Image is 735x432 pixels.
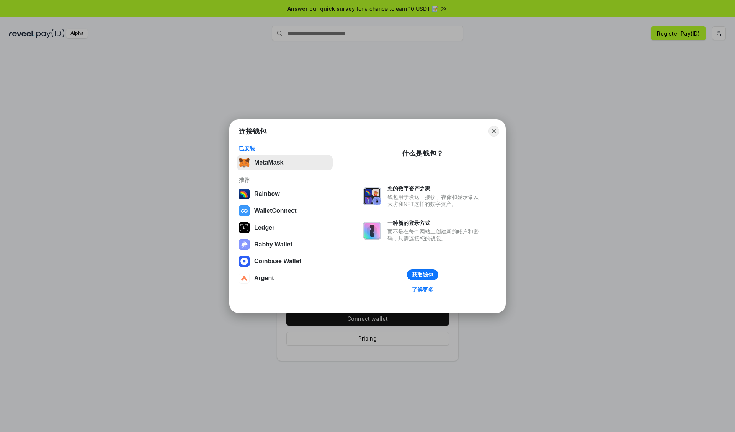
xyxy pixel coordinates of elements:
[254,224,274,231] div: Ledger
[237,203,333,218] button: WalletConnect
[239,222,250,233] img: svg+xml,%3Csvg%20xmlns%3D%22http%3A%2F%2Fwww.w3.org%2F2000%2Fsvg%22%20width%3D%2228%22%20height%3...
[387,228,482,242] div: 而不是在每个网站上创建新的账户和密码，只需连接您的钱包。
[237,237,333,252] button: Rabby Wallet
[239,256,250,267] img: svg+xml,%3Csvg%20width%3D%2228%22%20height%3D%2228%22%20viewBox%3D%220%200%2028%2028%22%20fill%3D...
[407,285,438,295] a: 了解更多
[363,187,381,205] img: svg+xml,%3Csvg%20xmlns%3D%22http%3A%2F%2Fwww.w3.org%2F2000%2Fsvg%22%20fill%3D%22none%22%20viewBox...
[239,176,330,183] div: 推荐
[412,271,433,278] div: 获取钱包
[254,258,301,265] div: Coinbase Wallet
[363,222,381,240] img: svg+xml,%3Csvg%20xmlns%3D%22http%3A%2F%2Fwww.w3.org%2F2000%2Fsvg%22%20fill%3D%22none%22%20viewBox...
[407,269,438,280] button: 获取钱包
[239,127,266,136] h1: 连接钱包
[239,189,250,199] img: svg+xml,%3Csvg%20width%3D%22120%22%20height%3D%22120%22%20viewBox%3D%220%200%20120%20120%22%20fil...
[237,155,333,170] button: MetaMask
[239,273,250,284] img: svg+xml,%3Csvg%20width%3D%2228%22%20height%3D%2228%22%20viewBox%3D%220%200%2028%2028%22%20fill%3D...
[254,207,297,214] div: WalletConnect
[239,157,250,168] img: svg+xml,%3Csvg%20fill%3D%22none%22%20height%3D%2233%22%20viewBox%3D%220%200%2035%2033%22%20width%...
[237,254,333,269] button: Coinbase Wallet
[254,191,280,197] div: Rainbow
[254,275,274,282] div: Argent
[237,186,333,202] button: Rainbow
[387,194,482,207] div: 钱包用于发送、接收、存储和显示像以太坊和NFT这样的数字资产。
[254,241,292,248] div: Rabby Wallet
[387,185,482,192] div: 您的数字资产之家
[402,149,443,158] div: 什么是钱包？
[387,220,482,227] div: 一种新的登录方式
[237,271,333,286] button: Argent
[237,220,333,235] button: Ledger
[239,239,250,250] img: svg+xml,%3Csvg%20xmlns%3D%22http%3A%2F%2Fwww.w3.org%2F2000%2Fsvg%22%20fill%3D%22none%22%20viewBox...
[239,145,330,152] div: 已安装
[488,126,499,137] button: Close
[239,205,250,216] img: svg+xml,%3Csvg%20width%3D%2228%22%20height%3D%2228%22%20viewBox%3D%220%200%2028%2028%22%20fill%3D...
[254,159,283,166] div: MetaMask
[412,286,433,293] div: 了解更多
